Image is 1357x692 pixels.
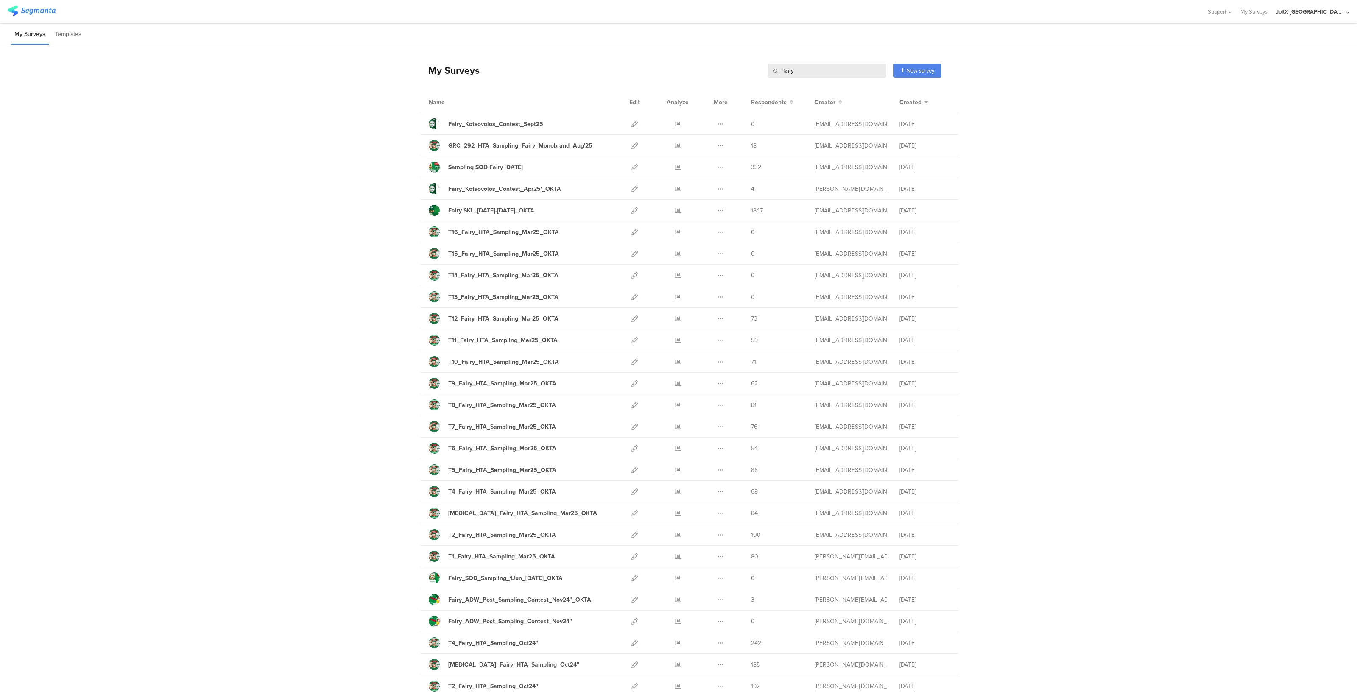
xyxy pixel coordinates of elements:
[751,206,763,215] span: 1847
[815,336,887,345] div: stavrositu.m@pg.com
[751,422,757,431] span: 76
[815,271,887,280] div: stavrositu.m@pg.com
[448,271,558,280] div: T14_Fairy_HTA_Sampling_Mar25_OKTA
[815,487,887,496] div: stavrositu.m@pg.com
[429,443,556,454] a: T6_Fairy_HTA_Sampling_Mar25_OKTA
[429,659,579,670] a: [MEDICAL_DATA]_Fairy_HTA_Sampling_Oct24''
[815,141,887,150] div: gheorghe.a.4@pg.com
[751,617,755,626] span: 0
[815,163,887,172] div: gheorghe.a.4@pg.com
[899,379,950,388] div: [DATE]
[429,205,534,216] a: Fairy SKL_[DATE]-[DATE]_OKTA
[448,249,559,258] div: T15_Fairy_HTA_Sampling_Mar25_OKTA
[899,422,950,431] div: [DATE]
[751,357,756,366] span: 71
[899,293,950,301] div: [DATE]
[8,6,56,16] img: segmanta logo
[899,639,950,647] div: [DATE]
[815,444,887,453] div: stavrositu.m@pg.com
[429,248,559,259] a: T15_Fairy_HTA_Sampling_Mar25_OKTA
[625,92,644,113] div: Edit
[815,422,887,431] div: stavrositu.m@pg.com
[448,120,543,128] div: Fairy_Kotsovolos_Contest_Sept25
[815,401,887,410] div: stavrositu.m@pg.com
[1208,8,1226,16] span: Support
[751,98,787,107] span: Respondents
[899,163,950,172] div: [DATE]
[448,530,556,539] div: T2_Fairy_HTA_Sampling_Mar25_OKTA
[751,530,761,539] span: 100
[448,617,572,626] div: Fairy_ADW_Post_Sampling_Contest_Nov24"
[815,98,835,107] span: Creator
[899,98,928,107] button: Created
[815,120,887,128] div: betbeder.mb@pg.com
[907,67,934,75] span: New survey
[899,574,950,583] div: [DATE]
[448,206,534,215] div: Fairy SKL_20March25-02Apr25_OKTA
[448,466,556,474] div: T5_Fairy_HTA_Sampling_Mar25_OKTA
[751,639,761,647] span: 242
[751,336,758,345] span: 59
[448,401,556,410] div: T8_Fairy_HTA_Sampling_Mar25_OKTA
[899,357,950,366] div: [DATE]
[815,206,887,215] div: baroutis.db@pg.com
[448,314,558,323] div: T12_Fairy_HTA_Sampling_Mar25_OKTA
[815,509,887,518] div: stavrositu.m@pg.com
[429,313,558,324] a: T12_Fairy_HTA_Sampling_Mar25_OKTA
[751,466,758,474] span: 88
[899,444,950,453] div: [DATE]
[429,291,558,302] a: T13_Fairy_HTA_Sampling_Mar25_OKTA
[899,487,950,496] div: [DATE]
[899,141,950,150] div: [DATE]
[448,357,559,366] div: T10_Fairy_HTA_Sampling_Mar25_OKTA
[429,140,592,151] a: GRC_292_HTA_Sampling_Fairy_Monobrand_Aug'25
[429,421,556,432] a: T7_Fairy_HTA_Sampling_Mar25_OKTA
[899,98,921,107] span: Created
[815,530,887,539] div: stavrositu.m@pg.com
[751,314,757,323] span: 73
[899,466,950,474] div: [DATE]
[815,379,887,388] div: stavrositu.m@pg.com
[429,594,591,605] a: Fairy_ADW_Post_Sampling_Contest_Nov24"_OKTA
[751,120,755,128] span: 0
[429,637,538,648] a: T4_Fairy_HTA_Sampling_Oct24''
[815,184,887,193] div: skora.es@pg.com
[815,466,887,474] div: stavrositu.m@pg.com
[448,574,563,583] div: Fairy_SOD_Sampling_1Jun_31Jul24_OKTA
[815,552,887,561] div: arvanitis.a@pg.com
[429,616,572,627] a: Fairy_ADW_Post_Sampling_Contest_Nov24"
[815,595,887,604] div: arvanitis.a@pg.com
[899,249,950,258] div: [DATE]
[51,25,85,45] li: Templates
[815,249,887,258] div: stavrositu.m@pg.com
[899,682,950,691] div: [DATE]
[448,293,558,301] div: T13_Fairy_HTA_Sampling_Mar25_OKTA
[429,162,523,173] a: Sampling SOD Fairy [DATE]
[751,228,755,237] span: 0
[899,617,950,626] div: [DATE]
[899,206,950,215] div: [DATE]
[751,293,755,301] span: 0
[751,249,755,258] span: 0
[768,64,886,78] input: Survey Name, Creator...
[751,379,758,388] span: 62
[429,226,559,237] a: T16_Fairy_HTA_Sampling_Mar25_OKTA
[665,92,690,113] div: Analyze
[899,120,950,128] div: [DATE]
[448,444,556,453] div: T6_Fairy_HTA_Sampling_Mar25_OKTA
[429,551,555,562] a: T1_Fairy_HTA_Sampling_Mar25_OKTA
[429,486,556,497] a: T4_Fairy_HTA_Sampling_Mar25_OKTA
[429,356,559,367] a: T10_Fairy_HTA_Sampling_Mar25_OKTA
[751,509,758,518] span: 84
[448,682,538,691] div: T2_Fairy_HTA_Sampling_Oct24''
[751,163,761,172] span: 332
[899,552,950,561] div: [DATE]
[448,379,556,388] div: T9_Fairy_HTA_Sampling_Mar25_OKTA
[448,552,555,561] div: T1_Fairy_HTA_Sampling_Mar25_OKTA
[429,681,538,692] a: T2_Fairy_HTA_Sampling_Oct24''
[429,572,563,583] a: Fairy_SOD_Sampling_1Jun_[DATE]_OKTA
[448,660,579,669] div: T3_Fairy_HTA_Sampling_Oct24''
[899,660,950,669] div: [DATE]
[815,639,887,647] div: skora.es@pg.com
[11,25,49,45] li: My Surveys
